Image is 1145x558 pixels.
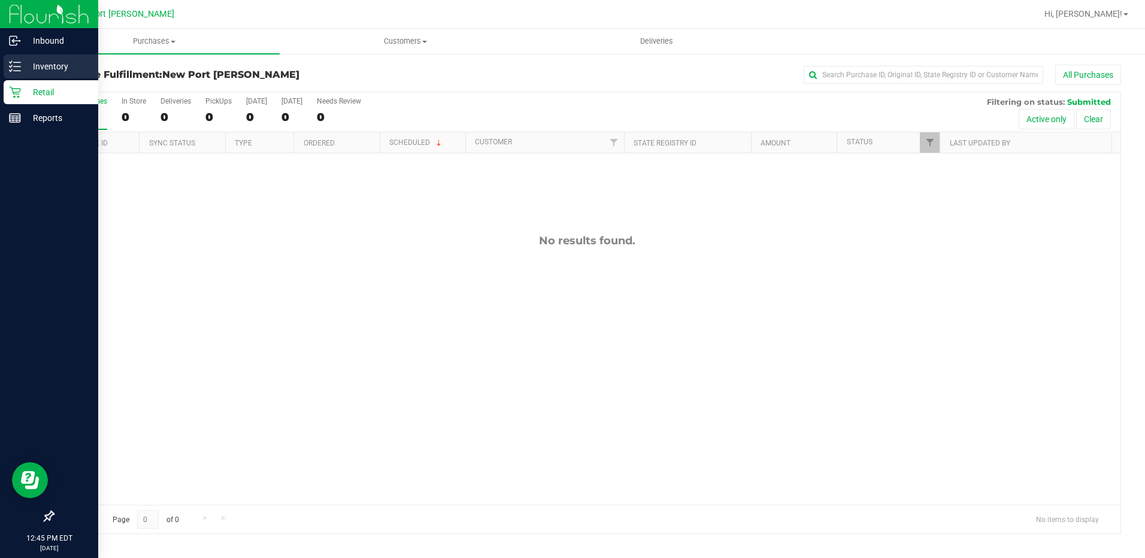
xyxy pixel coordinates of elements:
a: Ordered [304,139,335,147]
a: Amount [761,139,790,147]
a: Sync Status [149,139,195,147]
div: Needs Review [317,97,361,105]
div: No results found. [53,234,1120,247]
button: All Purchases [1055,65,1121,85]
div: [DATE] [246,97,267,105]
span: New Port [PERSON_NAME] [70,9,174,19]
p: Inventory [21,59,93,74]
a: Type [235,139,252,147]
span: Customers [280,36,530,47]
p: Inbound [21,34,93,48]
button: Clear [1076,109,1111,129]
a: Filter [604,132,624,153]
div: 0 [246,110,267,124]
span: Hi, [PERSON_NAME]! [1044,9,1122,19]
input: Search Purchase ID, Original ID, State Registry ID or Customer Name... [804,66,1043,84]
span: New Port [PERSON_NAME] [162,69,299,80]
a: Filter [920,132,940,153]
inline-svg: Inbound [9,35,21,47]
div: Deliveries [160,97,191,105]
span: Submitted [1067,97,1111,107]
a: Customers [280,29,531,54]
inline-svg: Retail [9,86,21,98]
div: 0 [281,110,302,124]
div: 0 [122,110,146,124]
inline-svg: Reports [9,112,21,124]
iframe: Resource center [12,462,48,498]
a: Purchases [29,29,280,54]
span: Purchases [29,36,280,47]
a: Scheduled [389,138,444,147]
span: Deliveries [624,36,689,47]
inline-svg: Inventory [9,60,21,72]
span: No items to display [1026,510,1108,528]
h3: Purchase Fulfillment: [53,69,409,80]
p: Retail [21,85,93,99]
div: PickUps [205,97,232,105]
a: Customer [475,138,512,146]
p: [DATE] [5,544,93,553]
div: 0 [160,110,191,124]
p: Reports [21,111,93,125]
button: Active only [1019,109,1074,129]
a: Status [847,138,873,146]
a: Deliveries [531,29,782,54]
div: 0 [317,110,361,124]
span: Filtering on status: [987,97,1065,107]
div: In Store [122,97,146,105]
a: State Registry ID [634,139,696,147]
p: 12:45 PM EDT [5,533,93,544]
span: Page of 0 [102,510,189,529]
div: [DATE] [281,97,302,105]
a: Last Updated By [950,139,1010,147]
div: 0 [205,110,232,124]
